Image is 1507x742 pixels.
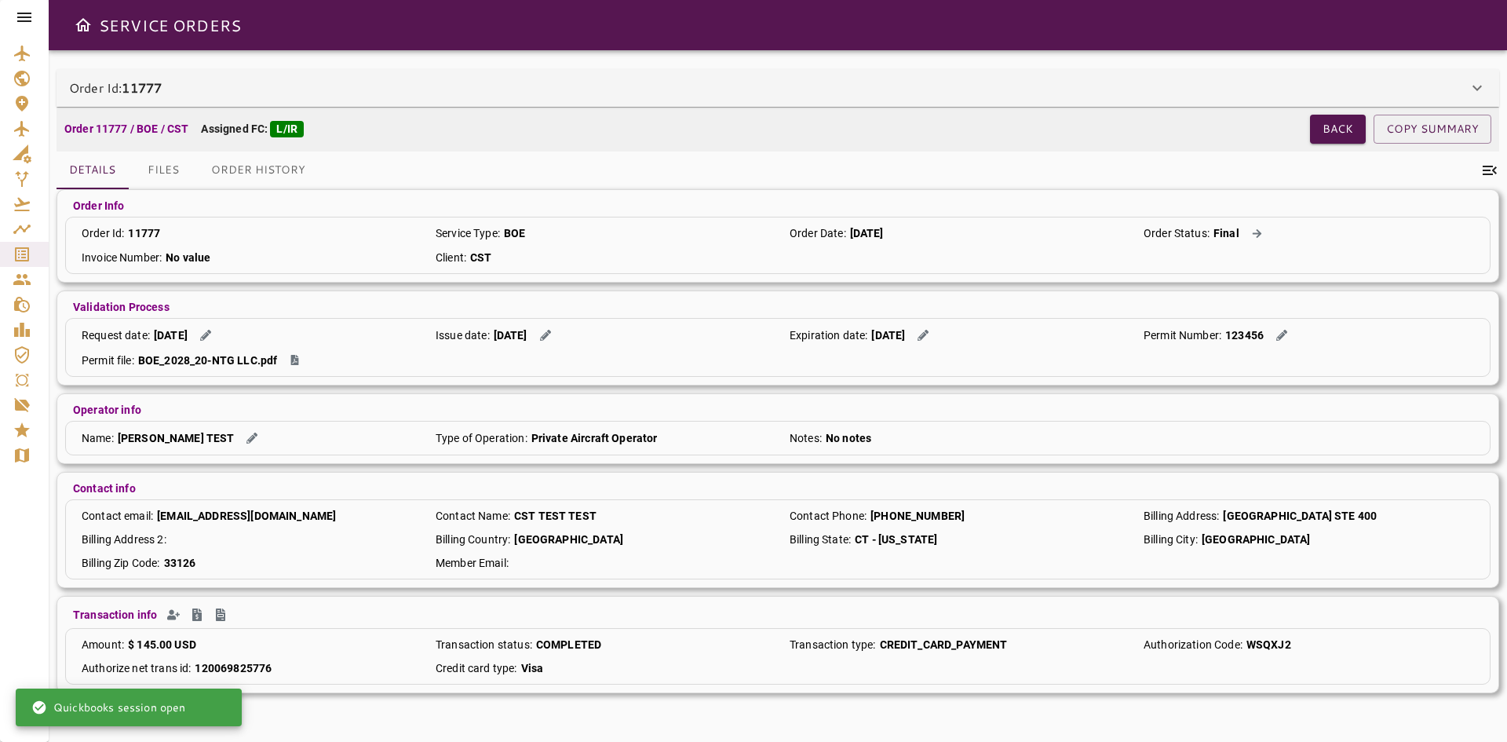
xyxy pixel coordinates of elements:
p: Contact info [73,481,136,496]
p: Authorization Code : [1144,637,1242,652]
p: Amount : [82,637,124,652]
p: Order Status : [1144,225,1210,241]
p: Type of Operation : [436,430,527,446]
p: Transaction type : [790,637,876,652]
p: [GEOGRAPHIC_DATA] [1202,532,1311,547]
p: CST TEST TEST [514,508,597,524]
p: [DATE] [494,327,527,343]
p: CREDIT_CARD_PAYMENT [880,637,1008,652]
p: Billing City : [1144,532,1198,547]
button: Details [57,152,128,189]
button: Back [1310,115,1366,144]
p: Order Id : [82,225,124,241]
button: Edit [534,327,557,344]
p: Billing Address : [1144,508,1219,524]
p: No value [166,250,210,265]
button: Edit [240,429,264,447]
button: Files [128,152,199,189]
p: 120069825776 [195,660,272,676]
p: [DATE] [850,225,884,241]
p: Assigned FC: [201,121,304,137]
button: Open drawer [68,9,99,41]
p: Issue date : [436,327,490,343]
p: COMPLETED [536,637,601,652]
p: CT - [US_STATE] [855,532,937,547]
button: Action [1246,225,1268,242]
button: Edit [911,327,935,344]
p: [PERSON_NAME] TEST [118,430,235,446]
h6: SERVICE ORDERS [99,13,241,38]
div: Order Id:11777 [57,69,1499,107]
span: Create Invoice [210,605,231,625]
p: No notes [826,430,871,446]
p: Order 11777 / BOE / CST [64,121,188,137]
p: Member Email : [436,555,509,571]
p: Transaction info [73,607,157,623]
p: [DATE] [154,327,188,343]
p: Billing Zip Code : [82,555,160,571]
p: Billing State : [790,532,851,547]
p: Private Aircraft Operator [531,430,658,446]
p: [GEOGRAPHIC_DATA] [514,532,623,547]
p: BOE_2028_20-NTG LLC.pdf [138,353,277,368]
p: Transaction status : [436,637,532,652]
p: Final [1213,225,1239,241]
b: 11777 [122,79,162,97]
div: L/IR [270,121,304,137]
p: Billing Address 2 : [82,532,166,547]
p: WSQXJ2 [1246,637,1291,652]
p: BOE [504,225,525,241]
button: Edit [1270,327,1294,344]
p: CST [470,250,491,265]
p: Order Id: [69,79,162,97]
p: [EMAIL_ADDRESS][DOMAIN_NAME] [157,508,336,524]
p: 33126 [164,555,196,571]
p: Client : [436,250,466,265]
p: Order Info [73,198,125,214]
div: Quickbooks session open [31,693,185,722]
p: Notes : [790,430,822,446]
p: Permit file : [82,353,134,368]
p: 11777 [128,225,160,241]
p: [PHONE_NUMBER] [870,508,965,524]
p: Billing Country : [436,532,510,547]
p: [DATE] [871,327,905,343]
p: Service Type : [436,225,500,241]
p: Invoice Number : [82,250,162,265]
p: Expiration date : [790,327,867,343]
p: Request date : [82,327,150,343]
p: Visa [521,660,544,676]
p: Operator info [73,402,141,418]
p: [GEOGRAPHIC_DATA] STE 400 [1223,508,1377,524]
p: Validation Process [73,299,170,315]
button: Order History [199,152,318,189]
p: Contact Phone : [790,508,867,524]
p: Permit Number : [1144,327,1221,343]
p: $ 145.00 USD [128,637,196,652]
span: Create Quickbooks Contact [163,605,184,625]
p: Credit card type : [436,660,517,676]
span: Create Preinvoice [187,605,207,625]
button: Action [283,352,306,368]
p: Name : [82,430,114,446]
p: Order Date : [790,225,846,241]
button: Edit [194,327,217,344]
p: 123456 [1225,327,1264,343]
p: Contact Name : [436,508,510,524]
p: Contact email : [82,508,153,524]
p: Authorize net trans id : [82,660,191,676]
button: COPY SUMMARY [1374,115,1491,144]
